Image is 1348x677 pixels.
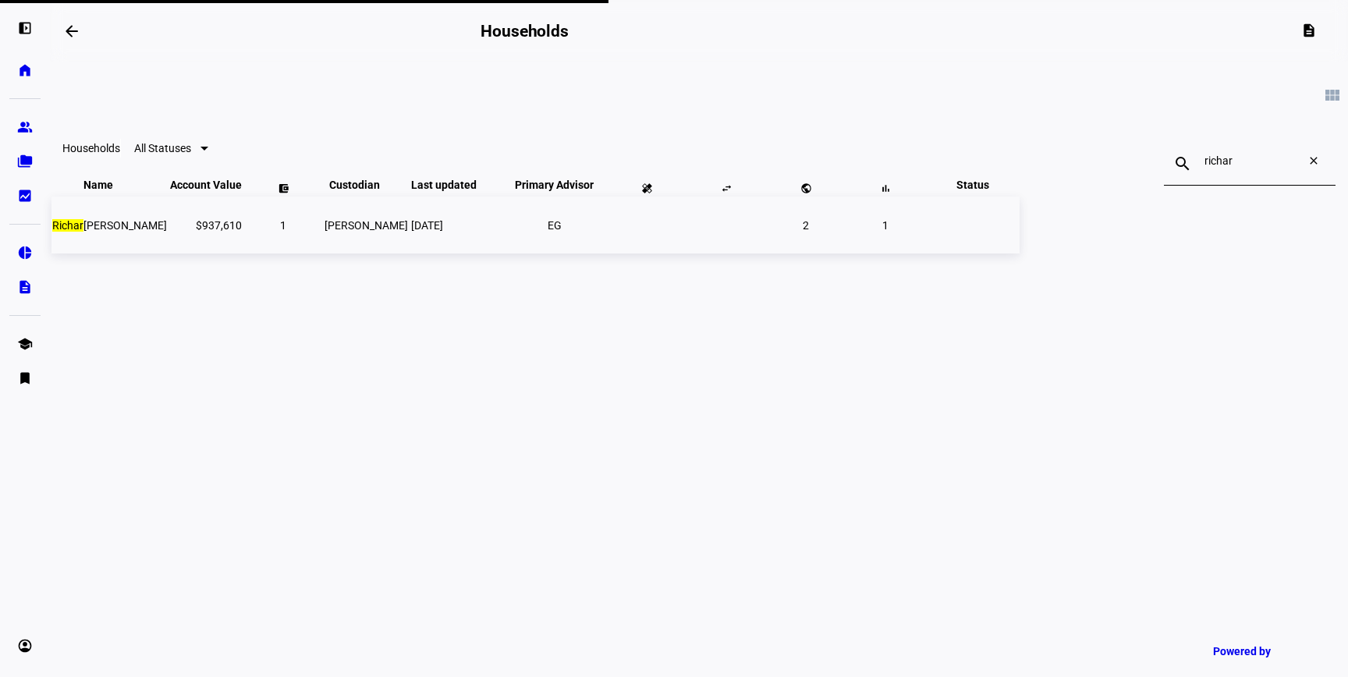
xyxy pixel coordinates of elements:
[52,219,167,232] span: <mark>Richar</mark>d R Cameron
[62,142,120,154] eth-data-table-title: Households
[17,154,33,169] eth-mat-symbol: folder_copy
[17,279,33,295] eth-mat-symbol: description
[9,180,41,211] a: bid_landscape
[169,197,243,253] td: $937,610
[9,55,41,86] a: home
[541,211,569,239] li: EG
[803,219,809,232] span: 2
[17,62,33,78] eth-mat-symbol: home
[170,179,242,191] span: Account Value
[9,146,41,177] a: folder_copy
[325,219,408,232] span: [PERSON_NAME]
[17,370,33,386] eth-mat-symbol: bookmark
[882,219,889,232] span: 1
[481,22,569,41] h2: Households
[52,219,83,232] mark: Richar
[62,22,81,41] mat-icon: arrow_backwards
[17,638,33,654] eth-mat-symbol: account_circle
[280,219,286,232] span: 1
[17,336,33,352] eth-mat-symbol: school
[17,20,33,36] eth-mat-symbol: left_panel_open
[17,245,33,261] eth-mat-symbol: pie_chart
[503,179,605,191] span: Primary Advisor
[1164,154,1201,173] mat-icon: search
[411,219,443,232] span: [DATE]
[134,142,191,154] span: All Statuses
[411,179,500,191] span: Last updated
[17,188,33,204] eth-mat-symbol: bid_landscape
[9,112,41,143] a: group
[1204,154,1295,167] input: Search
[329,179,403,191] span: Custodian
[1298,154,1336,173] mat-icon: close
[945,179,1001,191] span: Status
[17,119,33,135] eth-mat-symbol: group
[1205,636,1325,665] a: Powered by
[9,271,41,303] a: description
[83,179,137,191] span: Name
[1301,23,1317,38] mat-icon: description
[9,237,41,268] a: pie_chart
[1323,86,1342,105] mat-icon: view_module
